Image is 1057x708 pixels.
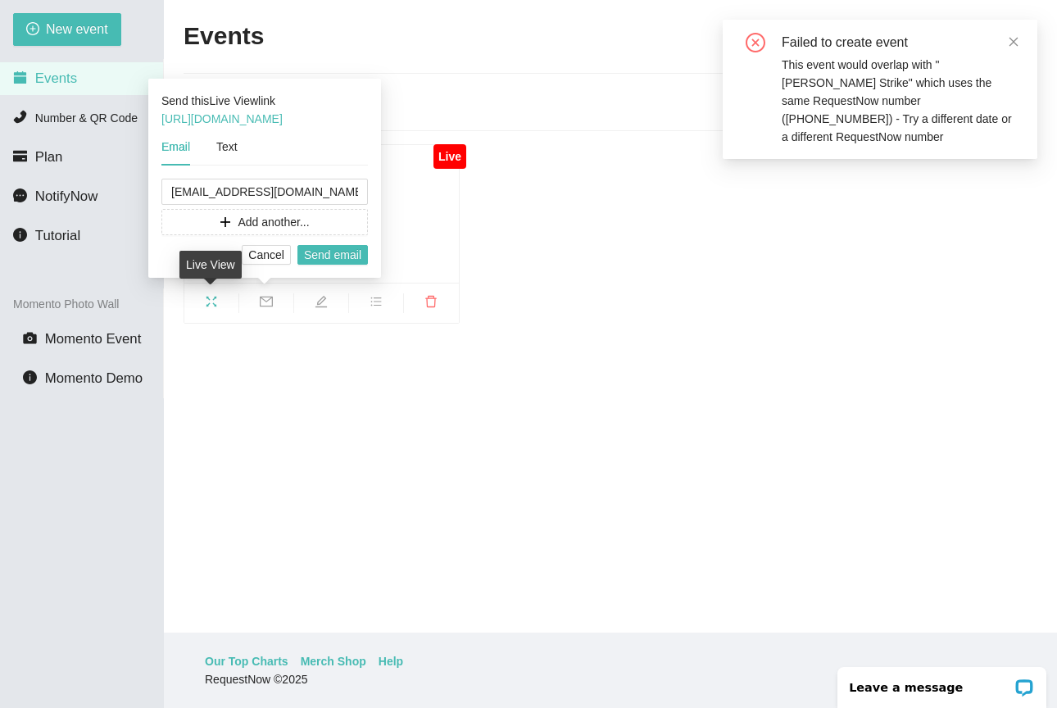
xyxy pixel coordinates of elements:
[35,111,138,125] span: Number & QR Code
[13,149,27,163] span: credit-card
[13,110,27,124] span: phone
[238,213,309,231] span: Add another...
[179,251,242,279] div: Live View
[205,652,288,670] a: Our Top Charts
[35,228,80,243] span: Tutorial
[13,70,27,84] span: calendar
[45,370,143,386] span: Momento Demo
[248,246,284,264] span: Cancel
[216,138,238,156] div: Text
[23,370,37,384] span: info-circle
[161,92,368,110] div: Send this Live View link
[349,295,403,313] span: bars
[26,22,39,38] span: plus-circle
[782,33,1018,52] div: Failed to create event
[13,13,121,46] button: plus-circleNew event
[297,245,368,265] button: Send email
[13,228,27,242] span: info-circle
[35,149,63,165] span: Plan
[161,209,368,235] button: plusAdd another...
[1008,36,1019,48] span: close
[404,295,459,313] span: delete
[827,656,1057,708] iframe: LiveChat chat widget
[13,188,27,202] span: message
[23,331,37,345] span: camera
[35,70,77,86] span: Events
[220,216,231,229] span: plus
[46,19,108,39] span: New event
[161,138,190,156] div: Email
[242,245,291,265] button: Cancel
[45,331,142,347] span: Momento Event
[433,144,465,169] div: Live
[161,112,283,125] a: [URL][DOMAIN_NAME]
[205,670,1012,688] div: RequestNow © 2025
[301,652,366,670] a: Merch Shop
[782,56,1018,146] div: This event would overlap with "[PERSON_NAME] Strike" which uses the same RequestNow number ([PHON...
[304,246,361,264] span: Send email
[379,652,403,670] a: Help
[294,295,348,313] span: edit
[239,295,293,313] span: mail
[184,20,264,53] h2: Events
[184,295,238,313] span: fullscreen
[35,188,98,204] span: NotifyNow
[746,33,765,52] span: close-circle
